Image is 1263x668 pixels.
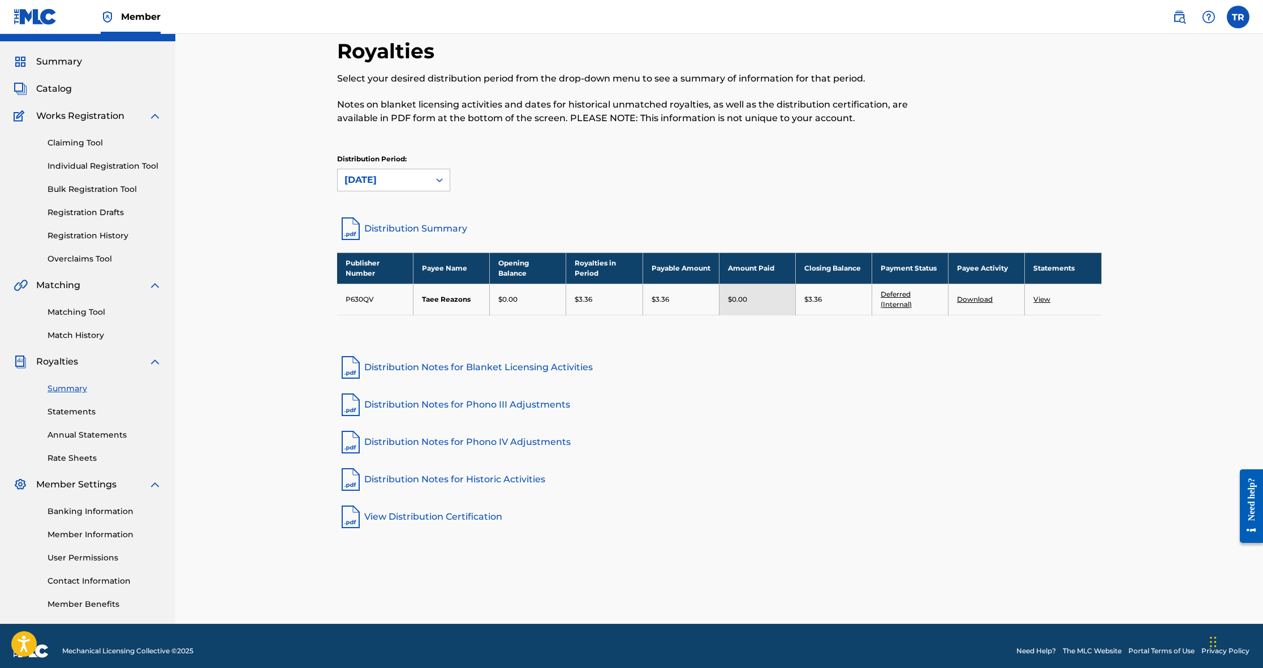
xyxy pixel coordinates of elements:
img: MLC Logo [14,8,57,25]
a: View Distribution Certification [337,503,1102,530]
div: Help [1197,6,1220,28]
a: Distribution Notes for Historic Activities [337,466,1102,493]
th: Payment Status [872,252,948,284]
a: Annual Statements [48,429,162,441]
img: expand [148,109,162,123]
a: Portal Terms of Use [1128,646,1195,656]
td: P630QV [337,284,413,315]
span: Member [121,10,161,23]
a: SummarySummary [14,55,82,68]
img: pdf [337,466,364,493]
img: Summary [14,55,27,68]
p: $3.36 [575,294,592,305]
img: expand [148,355,162,369]
p: Select your desired distribution period from the drop-down menu to see a summary of information f... [337,72,926,85]
img: pdf [337,429,364,456]
p: $3.36 [804,294,822,305]
img: pdf [337,503,364,530]
th: Payable Amount [643,252,719,284]
iframe: Chat Widget [1206,614,1263,668]
img: distribution-summary-pdf [337,215,364,242]
a: Matching Tool [48,306,162,318]
a: The MLC Website [1063,646,1122,656]
a: Statements [48,406,162,418]
a: Distribution Summary [337,215,1102,242]
div: [DATE] [344,173,423,187]
img: pdf [337,354,364,381]
a: Public Search [1168,6,1191,28]
img: Matching [14,279,28,292]
th: Payee Name [413,252,490,284]
a: Claiming Tool [48,137,162,149]
a: Overclaims Tool [48,253,162,265]
a: View [1033,295,1050,303]
a: User Permissions [48,552,162,564]
a: CatalogCatalog [14,82,72,96]
a: Bulk Registration Tool [48,183,162,195]
a: Member Benefits [48,598,162,610]
a: Contact Information [48,575,162,587]
a: Deferred (Internal) [881,290,912,309]
a: Distribution Notes for Phono IV Adjustments [337,429,1102,456]
td: Taee Reazons [413,284,490,315]
span: Catalog [36,82,72,96]
span: Matching [36,279,80,292]
a: Distribution Notes for Blanket Licensing Activities [337,354,1102,381]
a: Privacy Policy [1201,646,1249,656]
p: $3.36 [652,294,669,305]
img: Royalties [14,355,27,369]
div: User Menu [1227,6,1249,28]
a: Registration Drafts [48,207,162,219]
img: expand [148,279,162,292]
th: Payee Activity [949,252,1025,284]
a: Banking Information [48,506,162,517]
p: $0.00 [728,294,747,305]
th: Closing Balance [795,252,872,284]
a: Individual Registration Tool [48,160,162,172]
th: Publisher Number [337,252,413,284]
img: help [1202,10,1215,24]
img: Member Settings [14,478,27,491]
a: Download [957,295,993,303]
a: Need Help? [1016,646,1056,656]
a: Member Information [48,529,162,541]
span: Member Settings [36,478,117,491]
th: Statements [1025,252,1101,284]
a: Distribution Notes for Phono III Adjustments [337,391,1102,418]
a: Rate Sheets [48,452,162,464]
p: Distribution Period: [337,154,450,164]
span: Royalties [36,355,78,369]
th: Royalties in Period [566,252,643,284]
a: Match History [48,329,162,341]
p: $0.00 [498,294,518,305]
span: Works Registration [36,109,124,123]
th: Opening Balance [490,252,566,284]
img: search [1173,10,1186,24]
img: Works Registration [14,109,28,123]
img: Top Rightsholder [101,10,114,24]
div: Drag [1210,625,1217,659]
iframe: Resource Center [1231,460,1263,553]
img: Catalog [14,82,27,96]
a: Summary [48,383,162,395]
a: Registration History [48,230,162,242]
h2: Royalties [337,38,440,64]
span: Summary [36,55,82,68]
img: pdf [337,391,364,418]
th: Amount Paid [719,252,795,284]
p: Notes on blanket licensing activities and dates for historical unmatched royalties, as well as th... [337,98,926,125]
span: Mechanical Licensing Collective © 2025 [62,646,193,656]
img: expand [148,478,162,491]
